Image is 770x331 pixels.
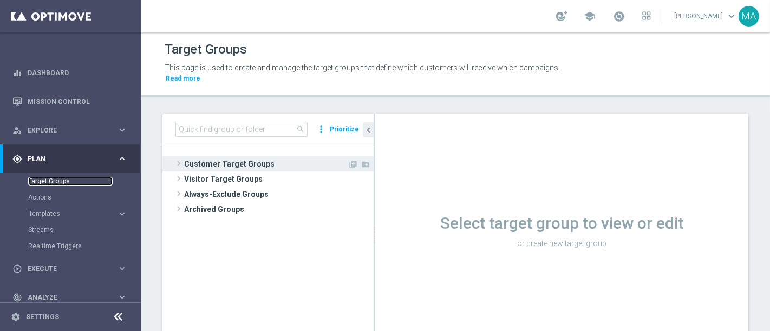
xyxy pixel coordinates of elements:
span: This page is used to create and manage the target groups that define which customers will receive... [165,63,560,72]
a: Actions [28,193,113,202]
a: Dashboard [28,58,127,87]
i: play_circle_outline [12,264,22,274]
button: person_search Explore keyboard_arrow_right [12,126,128,135]
button: Templates keyboard_arrow_right [28,209,128,218]
a: Streams [28,226,113,234]
a: Realtime Triggers [28,242,113,250]
i: track_changes [12,293,22,302]
span: Visitor Target Groups [184,171,374,187]
button: track_changes Analyze keyboard_arrow_right [12,293,128,302]
span: Analyze [28,294,117,301]
div: Actions [28,189,140,206]
div: Streams [28,222,140,238]
div: Execute [12,264,117,274]
div: Target Groups [28,173,140,189]
button: equalizer Dashboard [12,69,128,77]
span: Archived Groups [184,202,374,217]
span: Templates [29,210,106,217]
i: more_vert [316,122,327,137]
i: keyboard_arrow_right [117,292,127,302]
div: Dashboard [12,58,127,87]
i: settings [11,312,21,322]
span: Always-Exclude Groups [184,187,374,202]
div: Explore [12,125,117,135]
i: person_search [12,125,22,135]
button: play_circle_outline Execute keyboard_arrow_right [12,264,128,273]
div: Templates [28,206,140,222]
div: MA [739,6,759,27]
span: search [296,125,305,134]
a: Settings [26,314,59,320]
i: gps_fixed [12,154,22,164]
span: Plan [28,156,117,162]
input: Quick find group or folder [175,122,308,137]
i: chevron_left [363,125,374,135]
span: keyboard_arrow_down [726,10,738,22]
p: or create new target group [375,239,748,248]
button: Read more [165,72,201,84]
span: Execute [28,266,117,272]
a: Mission Control [28,87,127,116]
span: Explore [28,127,117,134]
i: keyboard_arrow_right [117,209,127,219]
i: keyboard_arrow_right [117,125,127,135]
i: equalizer [12,68,22,78]
i: Add Target group [349,160,357,169]
div: Templates [29,210,117,217]
a: Target Groups [28,177,113,186]
div: Mission Control [12,87,127,116]
button: gps_fixed Plan keyboard_arrow_right [12,155,128,163]
h1: Select target group to view or edit [375,214,748,233]
button: chevron_left [363,122,374,137]
i: keyboard_arrow_right [117,263,127,274]
i: keyboard_arrow_right [117,154,127,164]
span: school [584,10,596,22]
i: Add Folder [361,160,370,169]
div: Analyze [12,293,117,302]
h1: Target Groups [165,42,247,57]
a: [PERSON_NAME]keyboard_arrow_down [673,8,739,24]
div: Realtime Triggers [28,238,140,254]
span: Customer Target Groups [184,156,348,171]
button: Mission Control [12,97,128,106]
button: Prioritize [328,122,361,137]
div: Plan [12,154,117,164]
